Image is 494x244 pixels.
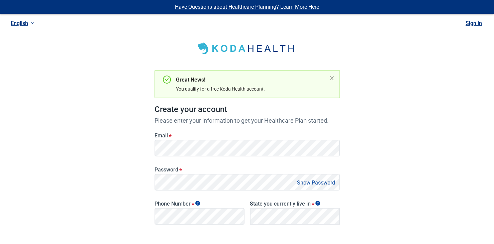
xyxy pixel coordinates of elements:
strong: Great News! [176,77,205,83]
p: Please enter your information to get your Healthcare Plan started. [155,116,340,125]
label: Phone Number [155,201,244,207]
img: Koda Health [194,40,301,57]
span: Show tooltip [315,201,320,206]
span: Show tooltip [195,201,200,206]
span: down [31,21,34,25]
label: Email [155,132,340,139]
label: State you currently live in [250,201,340,207]
button: Show Password [295,178,337,187]
button: close [329,76,334,81]
label: Password [155,166,340,173]
span: check-circle [163,76,171,84]
a: Sign in [466,20,482,26]
a: Have Questions about Healthcare Planning? Learn More Here [175,4,319,10]
h1: Create your account [155,103,340,116]
div: You qualify for a free Koda Health account. [176,85,326,93]
a: Current language: English [8,18,37,29]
